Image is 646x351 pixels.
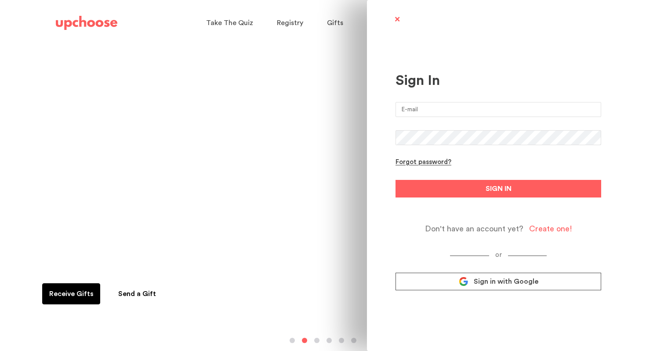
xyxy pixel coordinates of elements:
span: or [489,252,508,258]
div: Create one! [529,224,572,234]
button: SIGN IN [396,180,601,197]
span: SIGN IN [486,183,512,194]
div: Sign In [396,72,601,89]
input: E-mail [396,102,601,117]
a: Sign in with Google [396,273,601,290]
div: Forgot password? [396,158,451,167]
span: Don't have an account yet? [425,224,523,234]
span: Sign in with Google [474,277,538,286]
